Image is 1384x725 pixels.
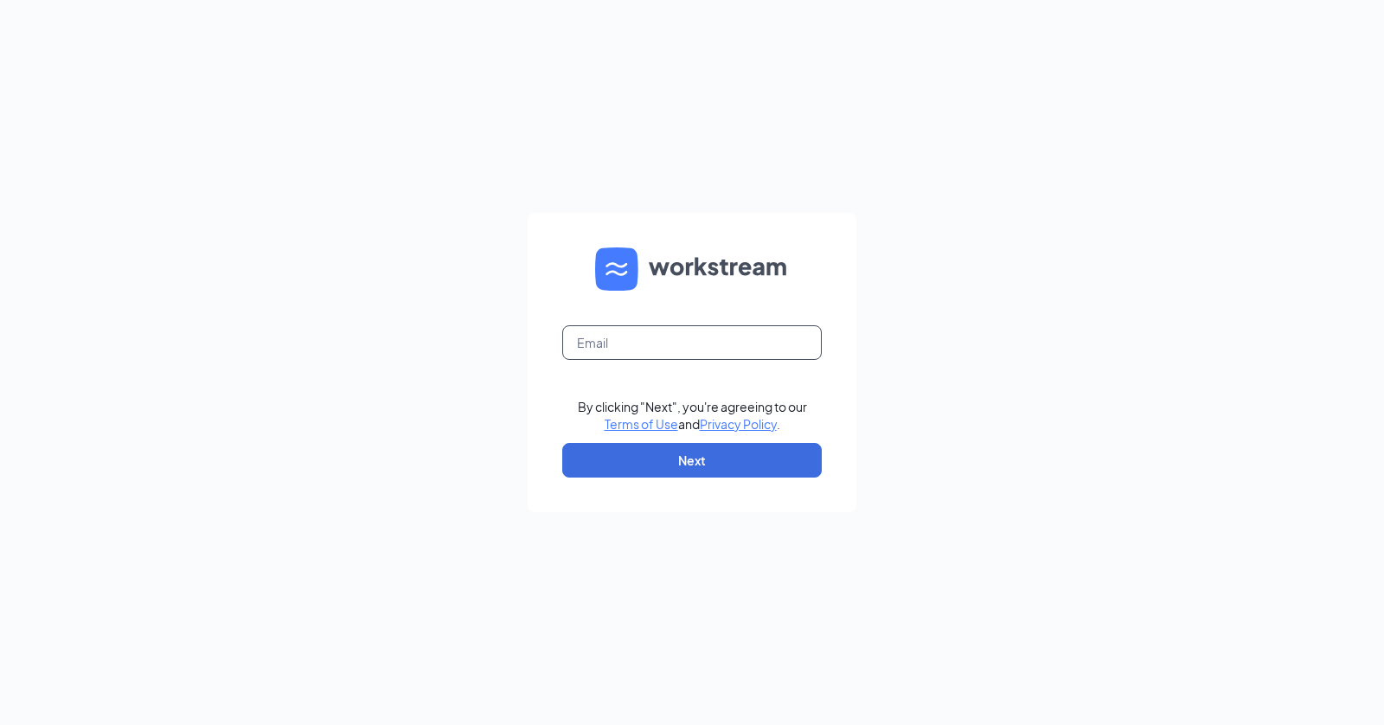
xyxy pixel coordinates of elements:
[562,443,822,478] button: Next
[700,416,777,432] a: Privacy Policy
[578,398,807,433] div: By clicking "Next", you're agreeing to our and .
[605,416,678,432] a: Terms of Use
[562,325,822,360] input: Email
[595,247,789,291] img: WS logo and Workstream text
